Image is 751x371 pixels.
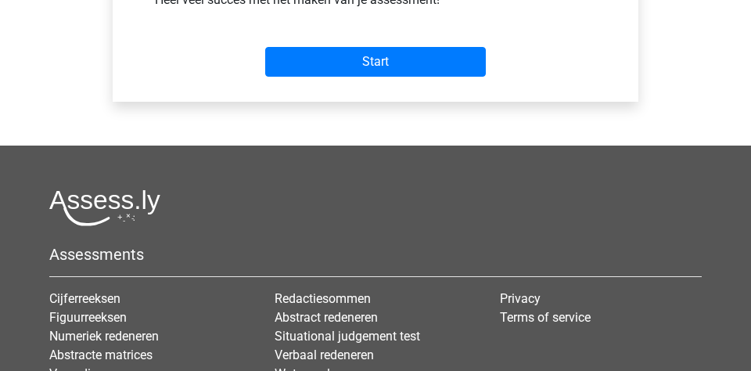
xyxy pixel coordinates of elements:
a: Abstract redeneren [275,310,378,325]
a: Abstracte matrices [49,348,153,362]
h5: Assessments [49,245,702,264]
img: Assessly logo [49,189,160,226]
a: Numeriek redeneren [49,329,159,344]
a: Figuurreeksen [49,310,127,325]
input: Start [265,47,486,77]
a: Terms of service [500,310,591,325]
a: Redactiesommen [275,291,371,306]
a: Cijferreeksen [49,291,120,306]
a: Privacy [500,291,541,306]
a: Verbaal redeneren [275,348,374,362]
a: Situational judgement test [275,329,420,344]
